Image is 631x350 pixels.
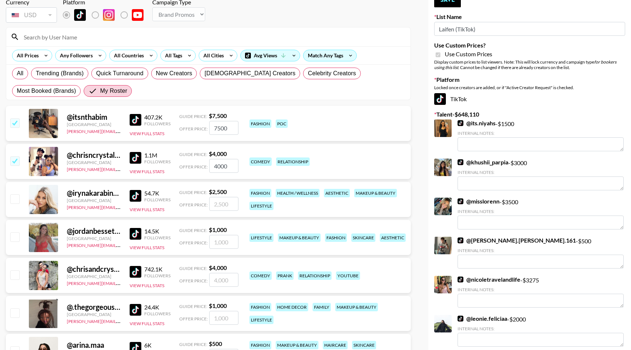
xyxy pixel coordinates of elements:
[67,203,210,210] a: [PERSON_NAME][EMAIL_ADDRESS][PERSON_NAME][DOMAIN_NAME]
[19,31,406,43] input: Search by User Name
[434,85,625,90] div: Locked once creators are added, or if "Active Creator Request" is checked.
[12,50,40,61] div: All Prices
[67,227,121,236] div: @ jordanbessette_
[209,340,222,347] strong: $ 500
[67,274,121,279] div: [GEOGRAPHIC_DATA]
[313,303,331,311] div: family
[458,287,624,292] div: Internal Notes:
[458,159,463,165] img: TikTok
[209,264,227,271] strong: $ 4,000
[144,152,171,159] div: 1.1M
[67,189,121,198] div: @ irynakarabinovych
[6,6,57,24] div: Currency is locked to USD
[276,341,318,349] div: makeup & beauty
[130,266,141,278] img: TikTok
[325,233,347,242] div: fashion
[249,189,271,197] div: fashion
[434,42,625,49] label: Use Custom Prices?
[179,266,207,271] span: Guide Price:
[17,87,76,95] span: Most Booked (Brands)
[209,159,238,173] input: 4,000
[179,278,208,284] span: Offer Price:
[36,69,84,78] span: Trending (Brands)
[179,342,207,347] span: Guide Price:
[434,76,625,83] label: Platform
[179,126,208,132] span: Offer Price:
[67,236,121,241] div: [GEOGRAPHIC_DATA]
[434,59,625,70] div: Display custom prices to list viewers. Note: This will lock currency and campaign type . Cannot b...
[130,169,164,174] button: View Full Stats
[209,150,227,157] strong: $ 4,000
[458,209,624,214] div: Internal Notes:
[458,119,496,127] a: @its.niyahs
[458,237,576,244] a: @[PERSON_NAME].[PERSON_NAME].161
[209,188,227,195] strong: $ 2,500
[67,265,121,274] div: @ chrisandcrystal1
[67,341,121,350] div: @ arina.maa
[209,273,238,287] input: 4,000
[323,341,348,349] div: haircare
[179,316,208,322] span: Offer Price:
[67,127,210,134] a: [PERSON_NAME][EMAIL_ADDRESS][PERSON_NAME][DOMAIN_NAME]
[209,112,227,119] strong: $ 7,500
[67,165,210,172] a: [PERSON_NAME][EMAIL_ADDRESS][PERSON_NAME][DOMAIN_NAME]
[249,119,271,128] div: fashion
[179,190,207,195] span: Guide Price:
[100,87,127,95] span: My Roster
[179,304,207,309] span: Guide Price:
[179,114,207,119] span: Guide Price:
[458,276,624,308] div: - $ 3275
[209,121,238,135] input: 7,500
[67,279,210,286] a: [PERSON_NAME][EMAIL_ADDRESS][PERSON_NAME][DOMAIN_NAME]
[209,197,238,211] input: 2,500
[458,159,508,166] a: @khushii_parpia
[458,198,500,205] a: @misslorenn
[67,303,121,312] div: @ .thegorgeousdoll
[161,50,184,61] div: All Tags
[130,283,164,288] button: View Full Stats
[458,159,624,190] div: - $ 3000
[249,202,274,210] div: lifestyle
[130,190,141,202] img: TikTok
[351,233,375,242] div: skincare
[298,271,332,280] div: relationship
[249,341,271,349] div: fashion
[434,13,625,20] label: List Name
[458,120,463,126] img: TikTok
[276,303,308,311] div: home decor
[458,237,624,269] div: - $ 500
[458,277,463,282] img: TikTok
[276,189,320,197] div: health / wellness
[144,121,171,126] div: Followers
[209,311,238,325] input: 1,000
[434,59,616,70] em: for bookers using this list
[179,228,207,233] span: Guide Price:
[434,93,446,105] img: TikTok
[144,228,171,235] div: 14.5K
[458,315,507,322] a: @leonie.feliciaa
[67,122,121,127] div: [GEOGRAPHIC_DATA]
[179,164,208,170] span: Offer Price:
[445,50,492,58] span: Use Custom Prices
[276,119,288,128] div: poc
[130,245,164,250] button: View Full Stats
[278,233,321,242] div: makeup & beauty
[179,152,207,157] span: Guide Price:
[380,233,406,242] div: aesthetic
[67,113,121,122] div: @ itsnthabim
[354,189,397,197] div: makeup & beauty
[458,119,624,151] div: - $ 1500
[179,240,208,246] span: Offer Price:
[67,317,210,324] a: [PERSON_NAME][EMAIL_ADDRESS][PERSON_NAME][DOMAIN_NAME]
[209,302,227,309] strong: $ 1,000
[458,326,624,331] div: Internal Notes:
[199,50,225,61] div: All Cities
[130,114,141,126] img: TikTok
[352,341,376,349] div: skincare
[209,226,227,233] strong: $ 1,000
[67,151,121,160] div: @ chrisncrystal14
[335,303,378,311] div: makeup & beauty
[209,235,238,249] input: 1,000
[144,304,171,311] div: 24.4K
[276,271,294,280] div: prank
